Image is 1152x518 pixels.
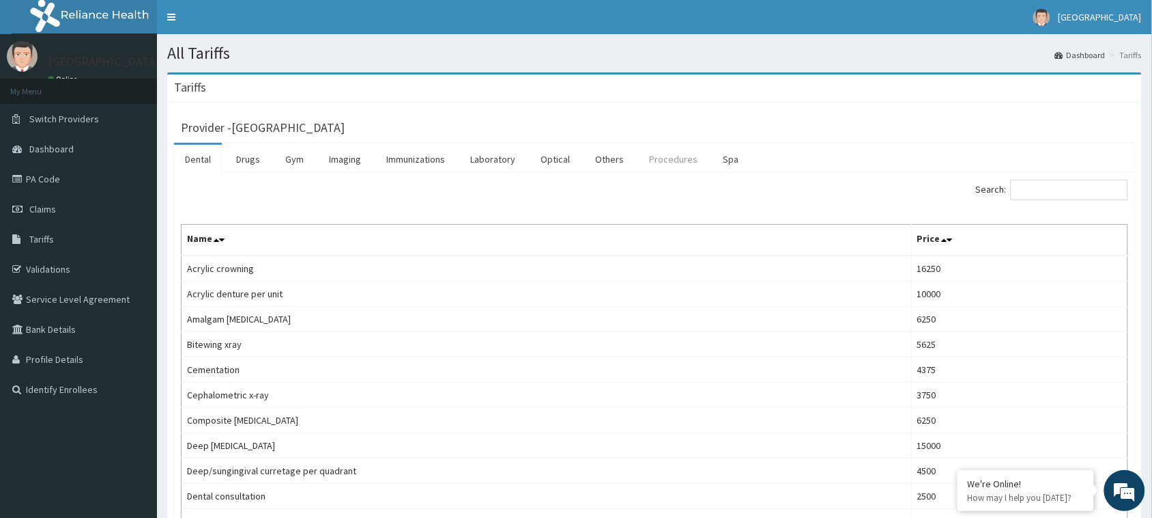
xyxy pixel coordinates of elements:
[911,484,1127,509] td: 2500
[182,459,912,484] td: Deep/sungingival curretage per quadrant
[182,256,912,282] td: Acrylic crowning
[182,357,912,383] td: Cementation
[375,145,456,174] a: Immunizations
[911,459,1127,484] td: 4500
[911,332,1127,357] td: 5625
[29,203,56,215] span: Claims
[182,282,912,307] td: Acrylic denture per unit
[29,143,74,155] span: Dashboard
[911,433,1127,459] td: 15000
[182,332,912,357] td: Bitewing xray
[29,113,99,125] span: Switch Providers
[1033,9,1050,26] img: User Image
[29,233,54,245] span: Tariffs
[968,492,1084,504] p: How may I help you today?
[911,256,1127,282] td: 16250
[1107,49,1142,61] li: Tariffs
[182,433,912,459] td: Deep [MEDICAL_DATA]
[167,44,1142,62] h1: All Tariffs
[911,357,1127,383] td: 4375
[530,145,581,174] a: Optical
[48,55,160,68] p: [GEOGRAPHIC_DATA]
[174,145,222,174] a: Dental
[318,145,372,174] a: Imaging
[174,81,206,94] h3: Tariffs
[7,41,38,72] img: User Image
[182,484,912,509] td: Dental consultation
[1011,180,1128,200] input: Search:
[181,122,345,134] h3: Provider - [GEOGRAPHIC_DATA]
[1055,49,1106,61] a: Dashboard
[911,282,1127,307] td: 10000
[584,145,635,174] a: Others
[48,74,81,84] a: Online
[911,225,1127,256] th: Price
[274,145,315,174] a: Gym
[911,408,1127,433] td: 6250
[976,180,1128,200] label: Search:
[911,307,1127,332] td: 6250
[712,145,749,174] a: Spa
[968,478,1084,490] div: We're Online!
[182,383,912,408] td: Cephalometric x-ray
[225,145,271,174] a: Drugs
[459,145,526,174] a: Laboratory
[182,307,912,332] td: Amalgam [MEDICAL_DATA]
[182,225,912,256] th: Name
[182,408,912,433] td: Composite [MEDICAL_DATA]
[911,383,1127,408] td: 3750
[638,145,708,174] a: Procedures
[1059,11,1142,23] span: [GEOGRAPHIC_DATA]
